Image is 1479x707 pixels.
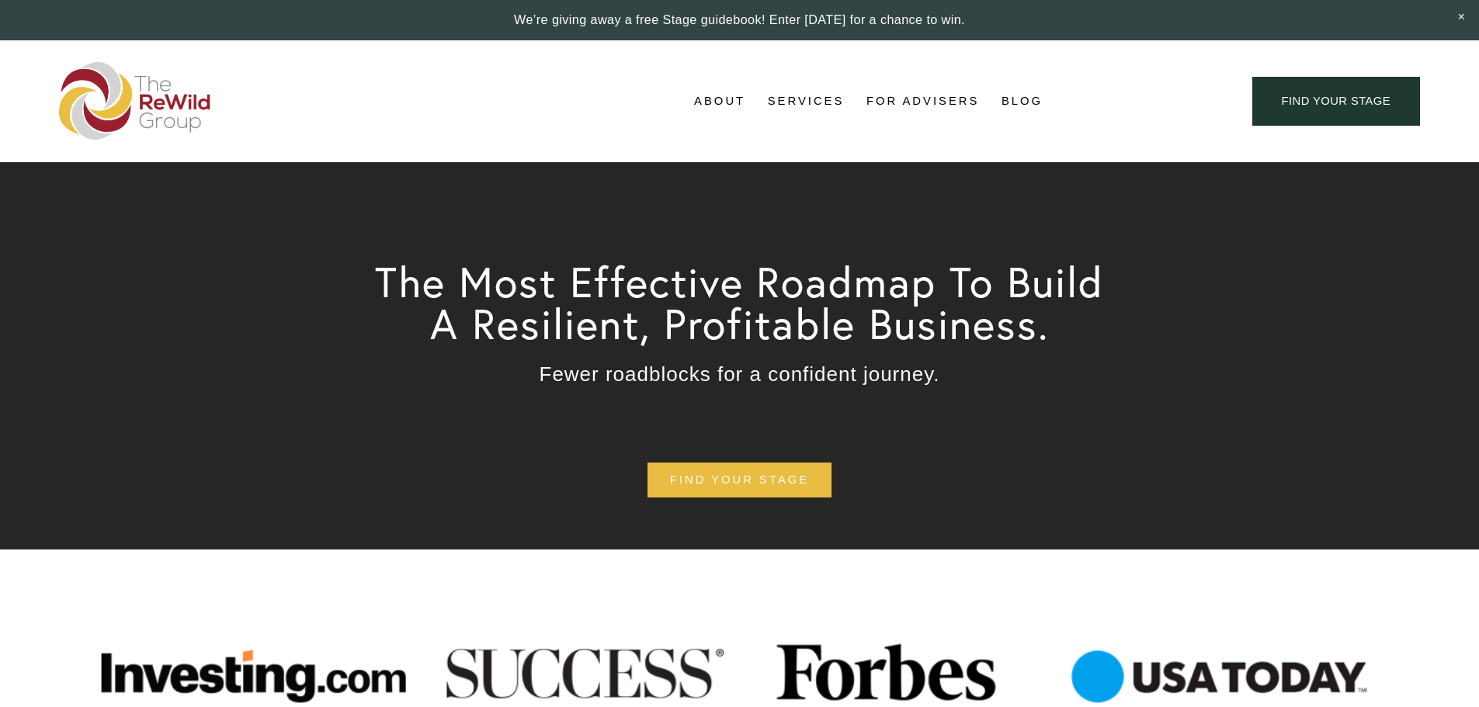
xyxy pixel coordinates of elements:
a: For Advisers [866,90,979,113]
a: folder dropdown [768,90,845,113]
span: The Most Effective Roadmap To Build A Resilient, Profitable Business. [375,255,1117,350]
span: Services [768,91,845,112]
span: About [694,91,745,112]
img: The ReWild Group [59,62,211,140]
a: find your stage [1252,77,1420,126]
a: folder dropdown [694,90,745,113]
a: Blog [1002,90,1043,113]
span: Fewer roadblocks for a confident journey. [540,362,940,386]
a: find your stage [647,463,832,497]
